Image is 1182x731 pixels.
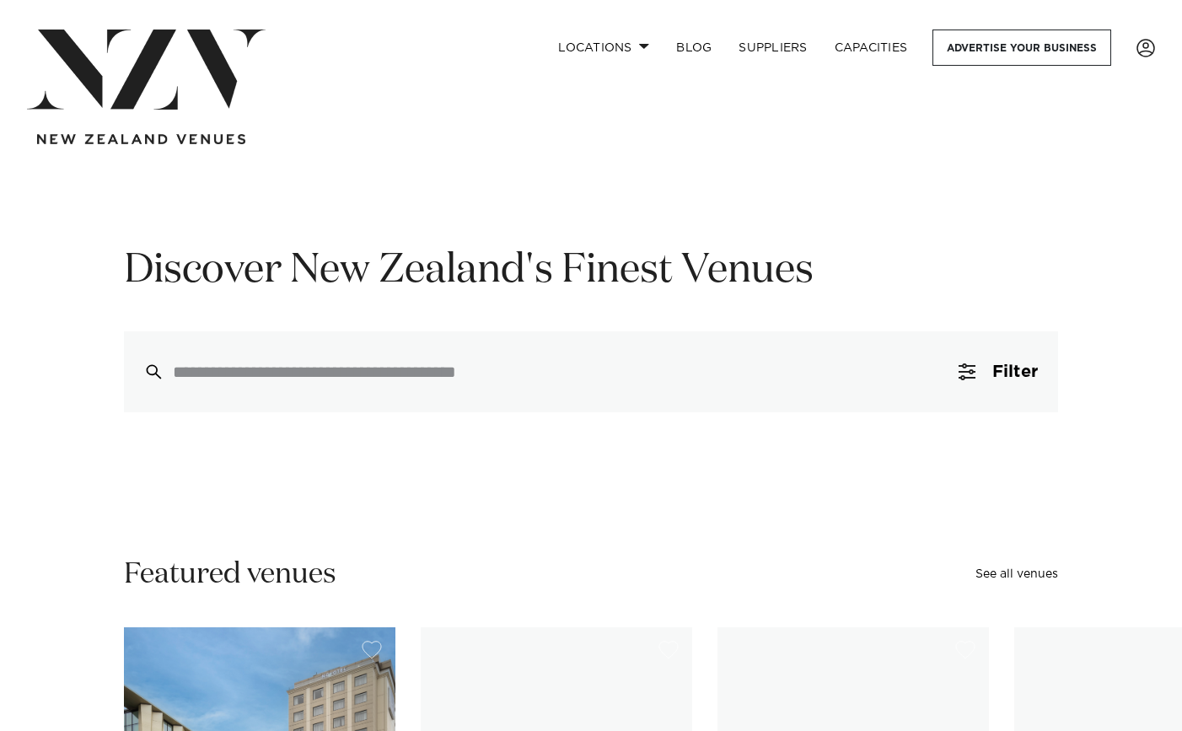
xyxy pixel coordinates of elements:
[545,30,663,66] a: Locations
[975,568,1058,580] a: See all venues
[37,134,245,145] img: new-zealand-venues-text.png
[124,556,336,594] h2: Featured venues
[124,245,1058,298] h1: Discover New Zealand's Finest Venues
[932,30,1111,66] a: Advertise your business
[663,30,725,66] a: BLOG
[992,363,1038,380] span: Filter
[821,30,921,66] a: Capacities
[725,30,820,66] a: SUPPLIERS
[27,30,266,110] img: nzv-logo.png
[938,331,1058,412] button: Filter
